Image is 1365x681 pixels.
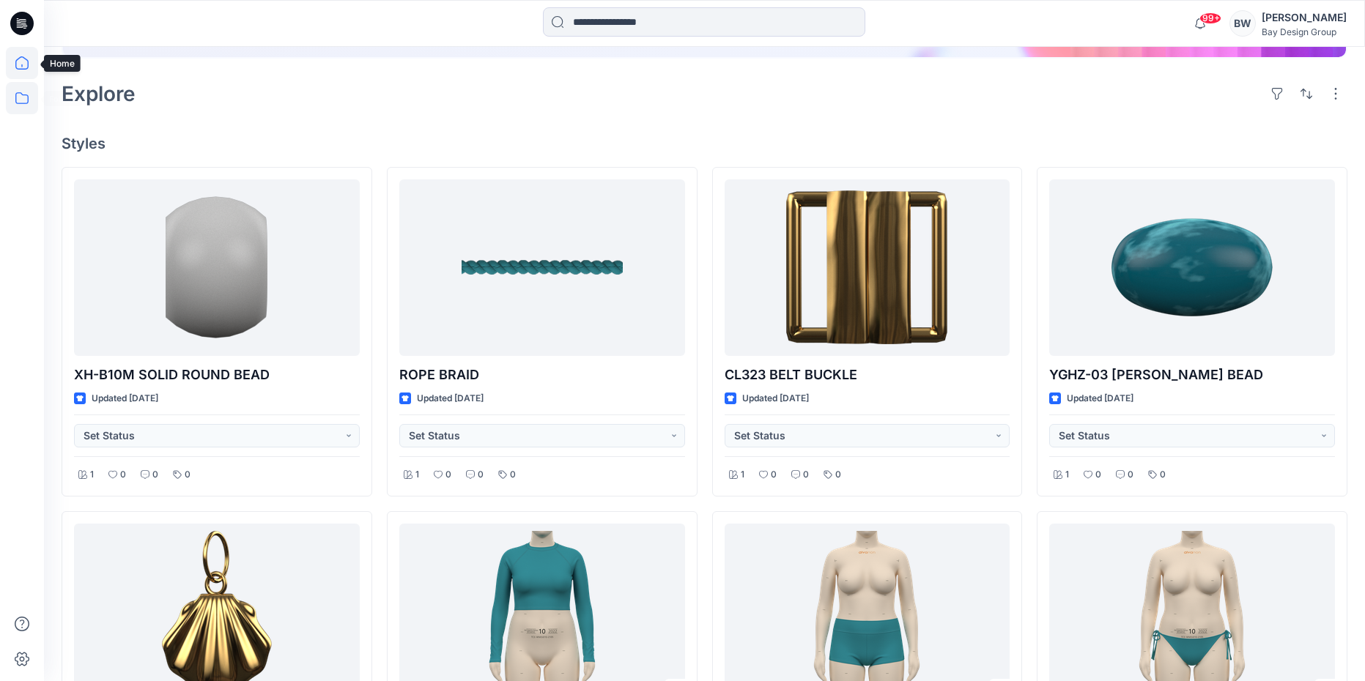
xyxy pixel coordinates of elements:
[1095,467,1101,483] p: 0
[62,135,1347,152] h4: Styles
[1262,9,1347,26] div: [PERSON_NAME]
[803,467,809,483] p: 0
[725,365,1010,385] p: CL323 BELT BUCKLE
[90,467,94,483] p: 1
[741,467,744,483] p: 1
[92,391,158,406] p: Updated [DATE]
[835,467,841,483] p: 0
[510,467,516,483] p: 0
[1049,365,1335,385] p: YGHZ-03 [PERSON_NAME] BEAD
[1229,10,1256,37] div: BW
[74,179,360,355] a: XH-B10M SOLID ROUND BEAD
[1128,467,1133,483] p: 0
[74,365,360,385] p: XH-B10M SOLID ROUND BEAD
[1049,179,1335,355] a: YGHZ-03 SMOKEY TEAL BEAD
[399,365,685,385] p: ROPE BRAID
[725,179,1010,355] a: CL323 BELT BUCKLE
[742,391,809,406] p: Updated [DATE]
[62,82,136,105] h2: Explore
[1262,26,1347,37] div: Bay Design Group
[1199,12,1221,24] span: 99+
[152,467,158,483] p: 0
[445,467,451,483] p: 0
[771,467,777,483] p: 0
[415,467,419,483] p: 1
[185,467,190,483] p: 0
[1160,467,1166,483] p: 0
[399,179,685,355] a: ROPE BRAID
[1065,467,1069,483] p: 1
[120,467,126,483] p: 0
[417,391,484,406] p: Updated [DATE]
[478,467,484,483] p: 0
[1067,391,1133,406] p: Updated [DATE]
